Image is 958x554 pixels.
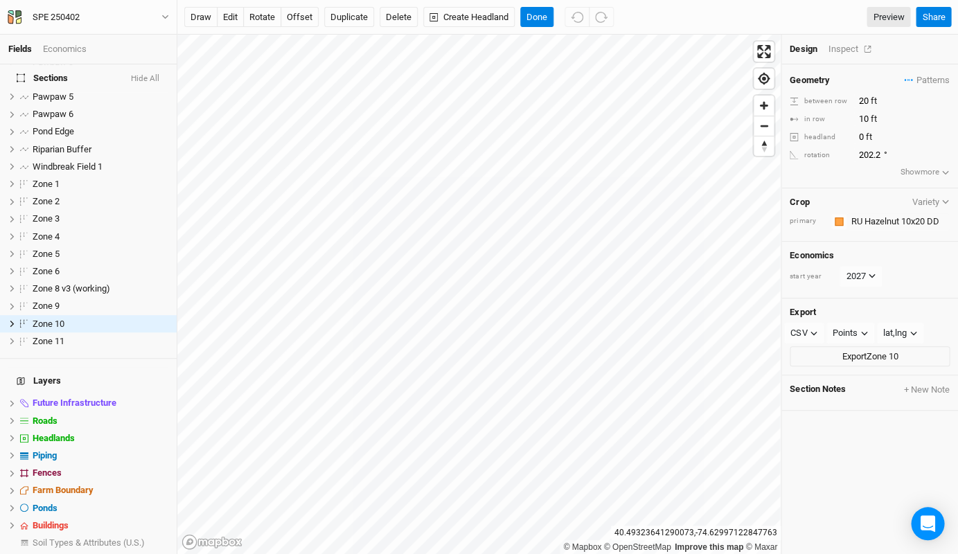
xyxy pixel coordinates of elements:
a: Mapbox logo [181,534,242,550]
div: Windbreak Field 1 [33,161,168,172]
button: SPE 250402 [7,10,170,25]
button: offset [281,7,319,28]
div: Zone 2 [33,196,168,207]
span: Zone 2 [33,196,60,206]
div: Design [790,43,817,55]
div: Points [833,326,858,340]
span: Pawpaw 5 [33,91,73,102]
button: Done [520,7,553,28]
span: Zone 1 [33,179,60,189]
div: Zone 9 [33,301,168,312]
button: Hide All [130,74,160,84]
button: Delete [380,7,418,28]
div: rotation [790,150,851,161]
div: Pawpaw 5 [33,91,168,102]
button: Create Headland [423,7,515,28]
button: CSV [784,323,824,343]
span: Zone 3 [33,213,60,224]
div: Future Infrastructure [33,397,168,409]
span: Piping [33,450,57,461]
a: Improve this map [675,542,743,552]
a: OpenStreetMap [604,542,671,552]
div: Zone 10 [33,319,168,330]
button: draw [184,7,218,28]
div: Soil Types & Attributes (U.S.) [33,537,168,548]
button: edit [217,7,244,28]
button: Undo (^z) [565,7,589,28]
div: Zone 8 v3 (working) [33,283,168,294]
div: in row [790,114,851,125]
button: Enter fullscreen [754,42,774,62]
span: Headlands [33,433,75,443]
a: Fields [8,44,32,54]
span: Patterns [904,73,949,87]
div: lat,lng [883,326,907,340]
span: Farm Boundary [33,485,94,495]
div: Pawpaw 6 [33,109,168,120]
span: Windbreak Field 1 [33,161,103,172]
div: Economics [43,43,87,55]
span: Buildings [33,520,69,530]
span: Zone 11 [33,336,64,346]
input: RU Hazelnut 10x20 DD [846,213,950,230]
button: rotate [243,7,281,28]
button: Duplicate [324,7,374,28]
div: Zone 4 [33,231,168,242]
div: CSV [790,326,807,340]
div: Fences [33,467,168,479]
h4: Layers [8,367,168,395]
button: + New Note [903,384,950,396]
span: Pond Edge [33,126,74,136]
span: Soil Types & Attributes (U.S.) [33,537,145,548]
div: Zone 6 [33,266,168,277]
div: Zone 3 [33,213,168,224]
div: Pond Edge [33,126,168,137]
button: Points [826,323,874,343]
div: Inspect [828,43,877,55]
div: primary [790,216,824,226]
button: Zoom out [754,116,774,136]
div: Open Intercom Messenger [911,507,944,540]
span: Zone 6 [33,266,60,276]
span: Ponds [33,503,57,513]
span: Roads [33,415,57,426]
span: Zone 4 [33,231,60,242]
a: Preview [867,7,910,28]
div: 40.49323641290073 , -74.62997122847763 [611,526,781,540]
span: Zone 8 v3 (working) [33,283,110,294]
span: Find my location [754,69,774,89]
h4: Economics [790,250,950,261]
span: Riparian Buffer [33,144,91,154]
div: Riparian Buffer [33,144,168,155]
div: Ponds [33,503,168,514]
h4: Export [790,307,950,318]
div: Piping [33,450,168,461]
div: start year [790,271,838,282]
a: Maxar [745,542,777,552]
span: Fences [33,467,62,478]
button: Variety [911,197,950,207]
button: 2027 [840,266,882,287]
div: Farm Boundary [33,485,168,496]
button: Redo (^Z) [589,7,614,28]
div: Headlands [33,433,168,444]
button: Share [916,7,951,28]
div: Roads [33,415,168,427]
span: Sections [17,73,68,84]
button: ExportZone 10 [790,346,950,367]
button: Showmore [900,166,950,179]
div: Zone 1 [33,179,168,190]
div: between row [790,96,851,107]
h4: Geometry [790,75,829,86]
span: Zone 9 [33,301,60,311]
button: Zoom in [754,96,774,116]
div: Buildings [33,520,168,531]
button: Reset bearing to north [754,136,774,156]
div: SPE 250402 [33,10,80,24]
span: Future Infrastructure [33,397,116,408]
div: headland [790,132,851,143]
